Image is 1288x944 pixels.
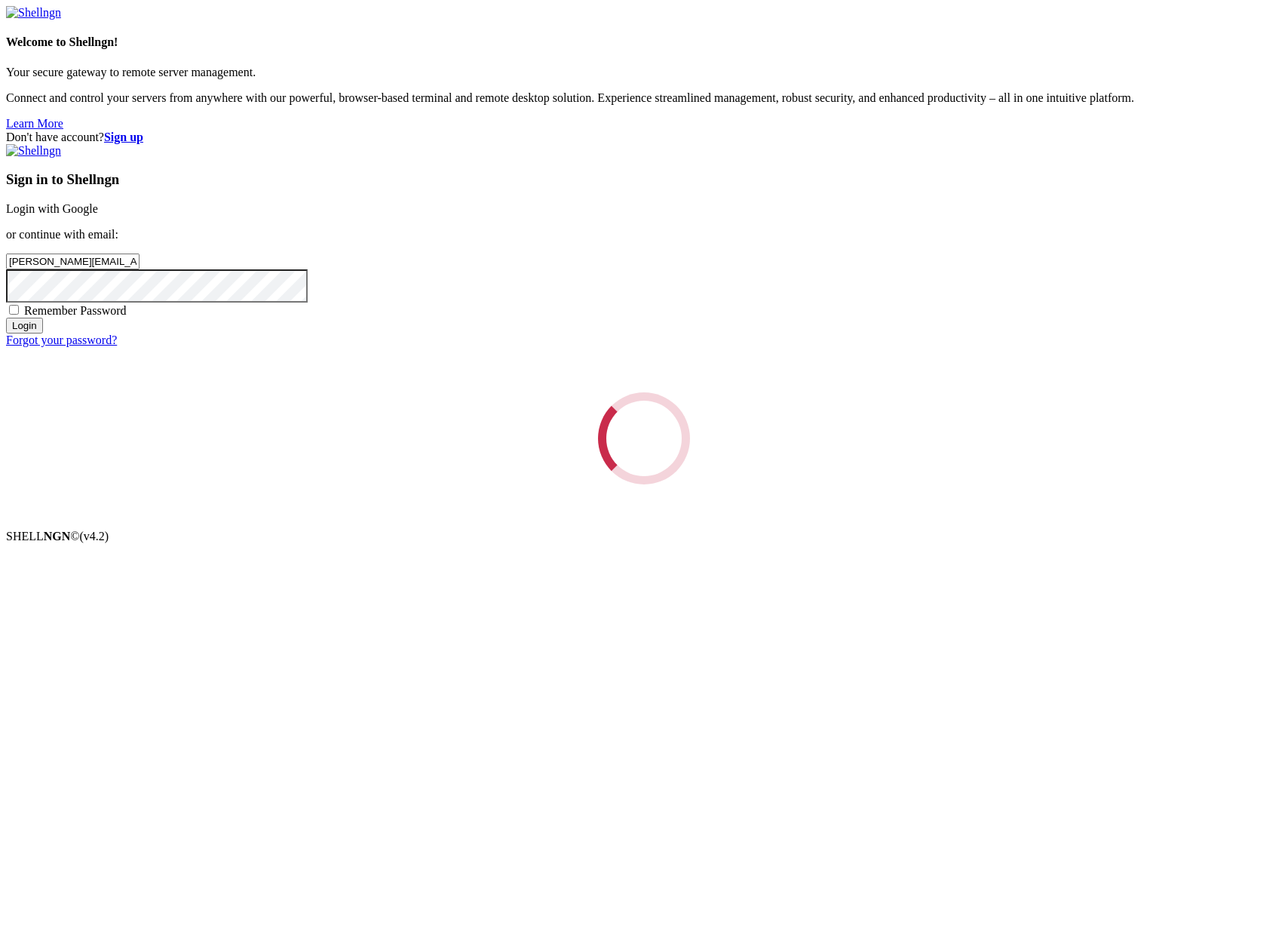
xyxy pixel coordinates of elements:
img: Shellngn [6,144,61,158]
h3: Sign in to Shellngn [6,171,1282,188]
span: SHELL © [6,530,109,543]
div: Don't have account? [6,131,1282,144]
span: 4.2.0 [80,530,109,543]
input: Remember Password [9,305,19,315]
p: Your secure gateway to remote server management. [6,66,1282,79]
a: Login with Google [6,202,98,215]
p: Connect and control your servers from anywhere with our powerful, browser-based terminal and remo... [6,91,1282,105]
div: Loading... [592,386,696,490]
input: Email address [6,254,140,269]
input: Login [6,318,43,334]
img: Shellngn [6,6,61,20]
b: NGN [44,530,71,543]
p: or continue with email: [6,228,1282,241]
a: Learn More [6,117,63,130]
span: Remember Password [24,304,127,317]
a: Forgot your password? [6,334,117,346]
h4: Welcome to Shellngn! [6,35,1282,49]
a: Sign up [104,131,143,143]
